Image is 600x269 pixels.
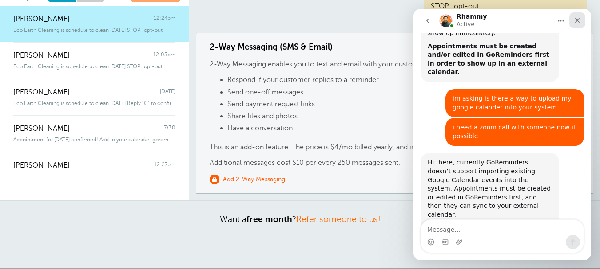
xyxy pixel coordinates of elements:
u: Add 2-Way Messaging [223,176,285,183]
li: Share files and photos [227,112,580,124]
iframe: Intercom live chat [413,9,591,260]
p: 2-Way Messaging enables you to text and email with your customers. You can: [210,60,580,69]
span: [DATE] [160,88,175,97]
span: Appointment for [DATE] confirmed! Add to your calendar: goremind [13,136,175,143]
span: [PERSON_NAME] [13,88,70,97]
span: 12:27pm [154,161,175,170]
p: This is an add-on feature. The price is $4/mo billed yearly, and includes 250 messages/month. [210,143,580,152]
a: Add 2-Way Messaging [210,175,285,184]
span: [PERSON_NAME] [13,125,70,133]
strong: free month [246,214,292,224]
li: Respond if your customer replies to a reminder [227,76,580,88]
span: 12:05pm [153,51,175,60]
span: 12:24pm [154,15,175,23]
li: Have a conversation [227,124,580,136]
span: Eco Earth Cleaning is schedule to clean [DATE] Reply "C" to confirm. ST [13,100,175,106]
li: Send payment request links [227,100,580,112]
div: 12:24pm | SMS [209,18,580,24]
a: Refer someone to us! [296,214,381,224]
span: [PERSON_NAME] [13,161,70,170]
span: [PERSON_NAME] [13,15,70,23]
span: Eco Earth Cleaning is schedule to clean [DATE] STOP=opt-out. [13,63,164,70]
span: 7/30 [164,125,175,133]
span: Eco Earth Cleaning is schedule to clean [DATE] STOP=opt-out. [13,27,164,33]
span: [PERSON_NAME] [13,51,70,60]
h3: 2-Way Messaging (SMS & Email) [210,42,580,52]
li: Send one-off messages [227,88,580,100]
p: Additional messages cost $10 per every 250 messages sent. [210,159,580,167]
